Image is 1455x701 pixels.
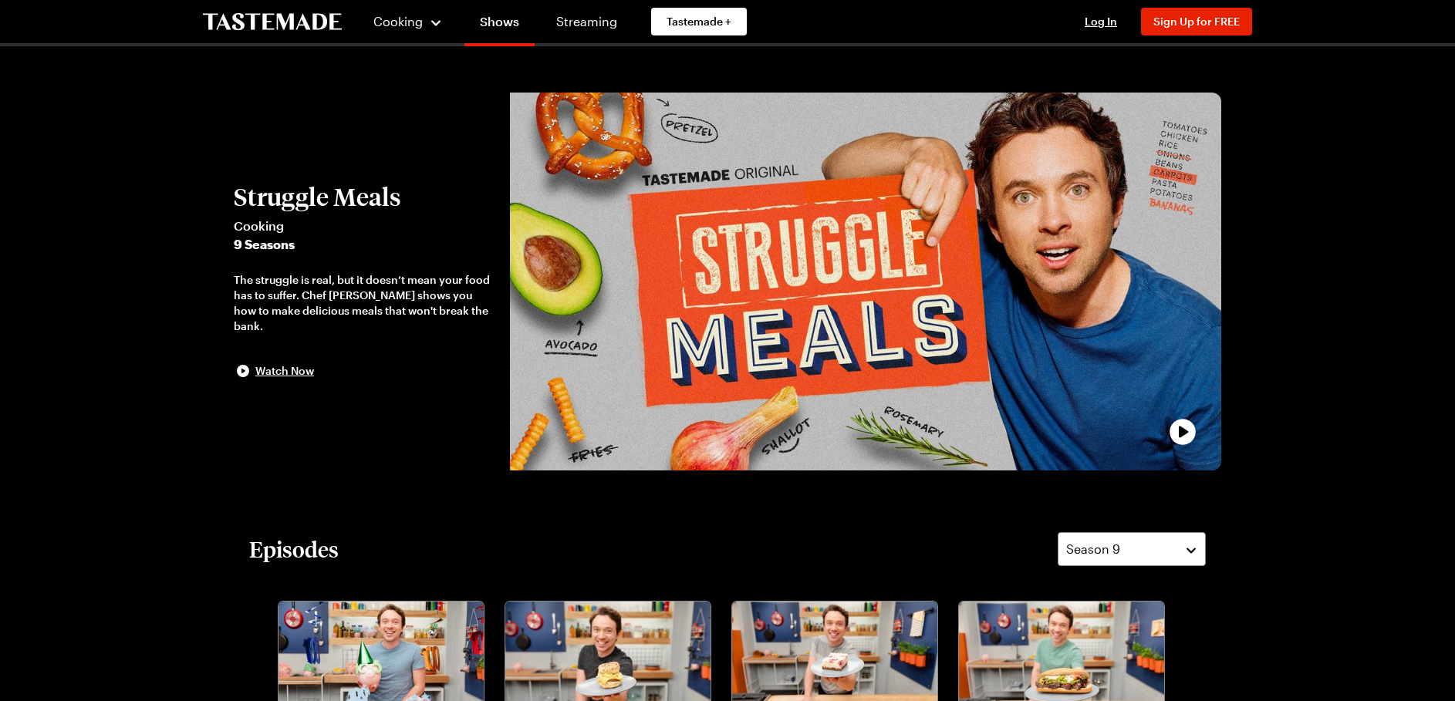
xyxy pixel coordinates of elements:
span: Tastemade + [667,14,731,29]
a: Shows [464,3,535,46]
button: Log In [1070,14,1132,29]
img: Struggle Meals [510,93,1221,470]
a: Tastemade + [651,8,747,35]
span: Log In [1085,15,1117,28]
button: play trailer [510,93,1221,470]
span: 9 Seasons [234,235,495,254]
span: Watch Now [255,363,314,379]
a: To Tastemade Home Page [203,13,342,31]
button: Cooking [373,3,443,40]
button: Sign Up for FREE [1141,8,1252,35]
span: Sign Up for FREE [1153,15,1240,28]
span: Season 9 [1066,540,1120,558]
span: Cooking [234,217,495,235]
div: The struggle is real, but it doesn’t mean your food has to suffer. Chef [PERSON_NAME] shows you h... [234,272,495,334]
h2: Struggle Meals [234,183,495,211]
button: Season 9 [1058,532,1206,566]
button: Struggle MealsCooking9 SeasonsThe struggle is real, but it doesn’t mean your food has to suffer. ... [234,183,495,380]
span: Cooking [373,14,423,29]
h2: Episodes [249,535,339,563]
